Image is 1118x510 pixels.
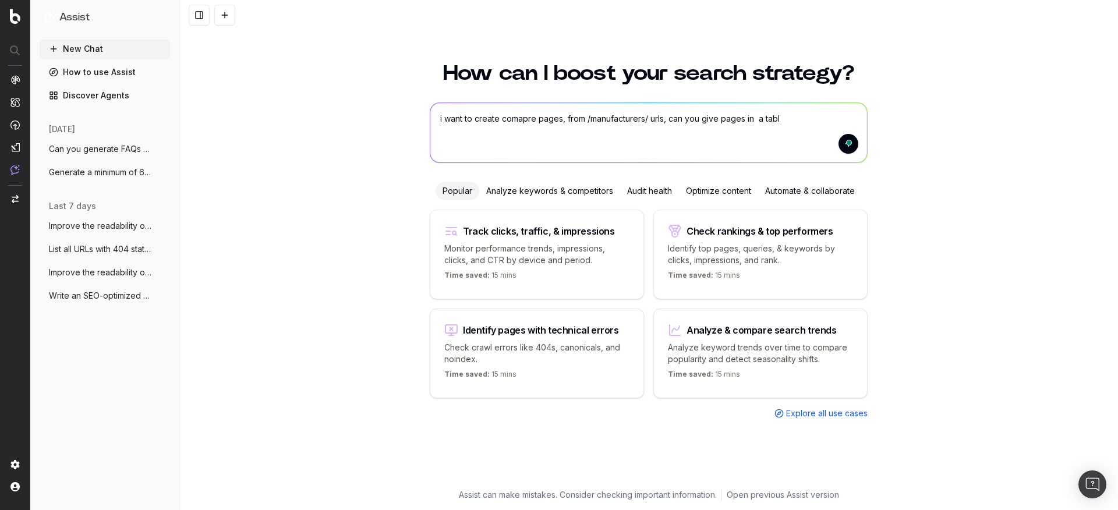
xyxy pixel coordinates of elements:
div: Automate & collaborate [758,182,862,200]
img: Setting [10,460,20,469]
span: Time saved: [668,370,713,378]
div: Audit health [620,182,679,200]
button: Write an SEO-optimized article about ht [40,286,170,305]
h1: Assist [59,9,90,26]
div: Open Intercom Messenger [1078,470,1106,498]
span: Time saved: [444,271,490,279]
button: Improve the readability of [URL] [40,263,170,282]
a: Discover Agents [40,86,170,105]
button: Can you generate FAQs for below Manufact [40,140,170,158]
p: 15 mins [668,271,740,285]
p: Check crawl errors like 404s, canonicals, and noindex. [444,342,629,365]
button: List all URLs with 404 status code from [40,240,170,258]
span: [DATE] [49,123,75,135]
span: Explore all use cases [786,408,868,419]
span: Generate a minimum of 6 Faqs for each pa [49,167,151,178]
img: Activation [10,120,20,130]
p: Identify top pages, queries, & keywords by clicks, impressions, and rank. [668,243,853,266]
p: 15 mins [668,370,740,384]
p: 15 mins [444,370,516,384]
img: Botify logo [10,9,20,24]
div: Analyze & compare search trends [687,325,837,335]
button: Assist [44,9,165,26]
a: Explore all use cases [774,408,868,419]
span: last 7 days [49,200,96,212]
div: Track clicks, traffic, & impressions [463,226,615,236]
p: 15 mins [444,271,516,285]
span: Time saved: [444,370,490,378]
div: Analyze keywords & competitors [479,182,620,200]
textarea: To enrich screen reader interactions, please activate Accessibility in Grammarly extension settings [430,103,867,162]
p: Analyze keyword trends over time to compare popularity and detect seasonality shifts. [668,342,853,365]
img: Assist [10,165,20,175]
div: Identify pages with technical errors [463,325,619,335]
a: Open previous Assist version [727,489,839,501]
span: Write an SEO-optimized article about ht [49,290,151,302]
span: Can you generate FAQs for below Manufact [49,143,151,155]
div: Popular [436,182,479,200]
img: Intelligence [10,97,20,107]
div: Check rankings & top performers [687,226,833,236]
img: Analytics [10,75,20,84]
a: How to use Assist [40,63,170,82]
p: Monitor performance trends, impressions, clicks, and CTR by device and period. [444,243,629,266]
span: Time saved: [668,271,713,279]
span: Improve the readability of Human Hair Ex [49,220,151,232]
img: Studio [10,143,20,152]
h1: How can I boost your search strategy? [430,63,868,84]
button: Generate a minimum of 6 Faqs for each pa [40,163,170,182]
img: Assist [44,12,55,23]
span: Improve the readability of [URL] [49,267,151,278]
img: Switch project [12,195,19,203]
p: Assist can make mistakes. Consider checking important information. [459,489,717,501]
img: My account [10,482,20,491]
button: New Chat [40,40,170,58]
div: Optimize content [679,182,758,200]
span: List all URLs with 404 status code from [49,243,151,255]
button: Improve the readability of Human Hair Ex [40,217,170,235]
